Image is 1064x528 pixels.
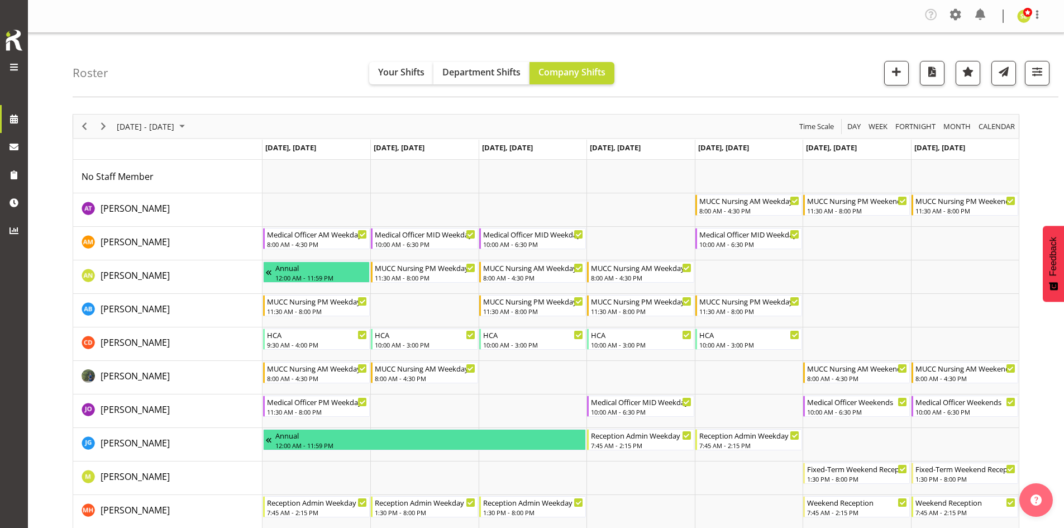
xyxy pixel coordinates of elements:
[538,66,605,78] span: Company Shifts
[699,206,799,215] div: 8:00 AM - 4:30 PM
[116,120,175,134] span: [DATE] - [DATE]
[1030,494,1042,506] img: help-xxl-2.png
[915,374,1015,383] div: 8:00 AM - 4:30 PM
[77,120,92,134] button: Previous
[1048,237,1058,276] span: Feedback
[375,240,475,249] div: 10:00 AM - 6:30 PM
[101,503,170,517] a: [PERSON_NAME]
[807,463,907,474] div: Fixed-Term Weekend Reception
[375,508,475,517] div: 1:30 PM - 8:00 PM
[479,329,586,350] div: Cordelia Davies"s event - HCA Begin From Wednesday, September 17, 2025 at 10:00:00 AM GMT+12:00 E...
[101,202,170,215] span: [PERSON_NAME]
[96,120,111,134] button: Next
[378,66,424,78] span: Your Shifts
[101,302,170,316] a: [PERSON_NAME]
[371,362,478,383] div: Gloria Varghese"s event - MUCC Nursing AM Weekday Begin From Tuesday, September 16, 2025 at 8:00:...
[591,329,691,340] div: HCA
[529,62,614,84] button: Company Shifts
[591,430,691,441] div: Reception Admin Weekday AM
[803,362,910,383] div: Gloria Varghese"s event - MUCC Nursing AM Weekends Begin From Saturday, September 20, 2025 at 8:0...
[798,120,835,134] span: Time Scale
[483,229,583,240] div: Medical Officer MID Weekday
[263,329,370,350] div: Cordelia Davies"s event - HCA Begin From Monday, September 15, 2025 at 9:30:00 AM GMT+12:00 Ends ...
[73,294,263,327] td: Andrew Brooks resource
[591,340,691,349] div: 10:00 AM - 3:00 PM
[695,329,802,350] div: Cordelia Davies"s event - HCA Begin From Friday, September 19, 2025 at 10:00:00 AM GMT+12:00 Ends...
[371,496,478,517] div: Margret Hall"s event - Reception Admin Weekday PM Begin From Tuesday, September 16, 2025 at 1:30:...
[806,142,857,153] span: [DATE], [DATE]
[914,142,965,153] span: [DATE], [DATE]
[101,504,170,516] span: [PERSON_NAME]
[483,240,583,249] div: 10:00 AM - 6:30 PM
[942,120,972,134] span: Month
[73,66,108,79] h4: Roster
[73,260,263,294] td: Alysia Newman-Woods resource
[267,296,367,307] div: MUCC Nursing PM Weekday
[587,329,694,350] div: Cordelia Davies"s event - HCA Begin From Thursday, September 18, 2025 at 10:00:00 AM GMT+12:00 En...
[479,228,586,249] div: Alexandra Madigan"s event - Medical Officer MID Weekday Begin From Wednesday, September 17, 2025 ...
[807,206,907,215] div: 11:30 AM - 8:00 PM
[73,193,263,227] td: Agnes Tyson resource
[846,120,862,134] span: Day
[803,463,910,484] div: Margie Vuto"s event - Fixed-Term Weekend Reception Begin From Saturday, September 20, 2025 at 1:3...
[263,396,370,417] div: Jenny O'Donnell"s event - Medical Officer PM Weekday Begin From Monday, September 15, 2025 at 11:...
[591,396,691,407] div: Medical Officer MID Weekday
[915,407,1015,416] div: 10:00 AM - 6:30 PM
[73,428,263,462] td: Josephine Godinez resource
[267,374,367,383] div: 8:00 AM - 4:30 PM
[101,403,170,416] a: [PERSON_NAME]
[101,236,170,248] span: [PERSON_NAME]
[479,261,586,283] div: Alysia Newman-Woods"s event - MUCC Nursing AM Weekday Begin From Wednesday, September 17, 2025 at...
[115,120,190,134] button: September 15 - 21, 2025
[699,340,799,349] div: 10:00 AM - 3:00 PM
[267,363,367,374] div: MUCC Nursing AM Weekday
[375,374,475,383] div: 8:00 AM - 4:30 PM
[912,463,1018,484] div: Margie Vuto"s event - Fixed-Term Weekend Reception Begin From Sunday, September 21, 2025 at 1:30:...
[956,61,980,85] button: Highlight an important date within the roster.
[483,262,583,273] div: MUCC Nursing AM Weekday
[587,396,694,417] div: Jenny O'Donnell"s event - Medical Officer MID Weekday Begin From Thursday, September 18, 2025 at ...
[920,61,944,85] button: Download a PDF of the roster according to the set date range.
[695,228,802,249] div: Alexandra Madigan"s event - Medical Officer MID Weekday Begin From Friday, September 19, 2025 at ...
[807,407,907,416] div: 10:00 AM - 6:30 PM
[699,307,799,316] div: 11:30 AM - 8:00 PM
[375,363,475,374] div: MUCC Nursing AM Weekday
[73,227,263,260] td: Alexandra Madigan resource
[807,195,907,206] div: MUCC Nursing PM Weekends
[591,262,691,273] div: MUCC Nursing AM Weekday
[699,229,799,240] div: Medical Officer MID Weekday
[483,508,583,517] div: 1:30 PM - 8:00 PM
[75,115,94,138] div: Previous
[695,295,802,316] div: Andrew Brooks"s event - MUCC Nursing PM Weekday Begin From Friday, September 19, 2025 at 11:30:00...
[915,206,1015,215] div: 11:30 AM - 8:00 PM
[101,269,170,282] a: [PERSON_NAME]
[101,235,170,249] a: [PERSON_NAME]
[267,396,367,407] div: Medical Officer PM Weekday
[275,273,367,282] div: 12:00 AM - 11:59 PM
[807,497,907,508] div: Weekend Reception
[803,496,910,517] div: Margret Hall"s event - Weekend Reception Begin From Saturday, September 20, 2025 at 7:45:00 AM GM...
[590,142,641,153] span: [DATE], [DATE]
[433,62,529,84] button: Department Shifts
[73,160,263,193] td: No Staff Member resource
[699,296,799,307] div: MUCC Nursing PM Weekday
[267,329,367,340] div: HCA
[265,142,316,153] span: [DATE], [DATE]
[1025,61,1049,85] button: Filter Shifts
[374,142,424,153] span: [DATE], [DATE]
[942,120,973,134] button: Timeline Month
[915,396,1015,407] div: Medical Officer Weekends
[912,396,1018,417] div: Jenny O'Donnell"s event - Medical Officer Weekends Begin From Sunday, September 21, 2025 at 10:00...
[94,115,113,138] div: Next
[991,61,1016,85] button: Send a list of all shifts for the selected filtered period to all rostered employees.
[101,436,170,450] a: [PERSON_NAME]
[263,261,370,283] div: Alysia Newman-Woods"s event - Annual Begin From Monday, September 8, 2025 at 12:00:00 AM GMT+12:0...
[483,340,583,349] div: 10:00 AM - 3:00 PM
[263,362,370,383] div: Gloria Varghese"s event - MUCC Nursing AM Weekday Begin From Monday, September 15, 2025 at 8:00:0...
[912,194,1018,216] div: Agnes Tyson"s event - MUCC Nursing PM Weekends Begin From Sunday, September 21, 2025 at 11:30:00 ...
[275,262,367,273] div: Annual
[699,329,799,340] div: HCA
[375,229,475,240] div: Medical Officer MID Weekday
[798,120,836,134] button: Time Scale
[699,441,799,450] div: 7:45 AM - 2:15 PM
